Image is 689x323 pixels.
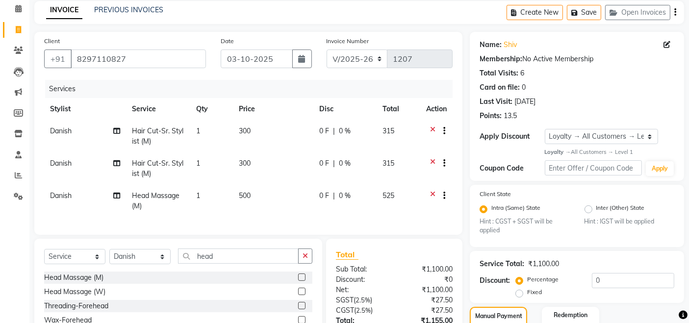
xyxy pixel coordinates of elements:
span: 300 [239,126,251,135]
span: 525 [383,191,394,200]
th: Stylist [44,98,126,120]
a: INVOICE [46,1,82,19]
label: Redemption [554,311,587,320]
a: PREVIOUS INVOICES [94,5,163,14]
label: Inter (Other) State [596,203,645,215]
button: Save [567,5,601,20]
div: Net: [329,285,394,295]
div: Membership: [480,54,522,64]
div: ₹0 [394,274,460,285]
div: Total Visits: [480,68,518,78]
div: Points: [480,111,502,121]
span: 2.5% [356,296,370,304]
label: Fixed [527,288,542,297]
span: 300 [239,159,251,168]
input: Enter Offer / Coupon Code [545,160,642,175]
button: Create New [507,5,563,20]
span: 0 F [319,158,329,169]
div: 13.5 [504,111,517,121]
label: Client [44,37,60,46]
span: Total [336,249,358,260]
th: Action [420,98,453,120]
span: 0 F [319,191,329,201]
button: +91 [44,50,72,68]
label: Invoice Number [327,37,369,46]
span: | [333,126,335,136]
span: Hair Cut-Sr. Stylist (M) [132,126,183,146]
div: Discount: [480,275,510,286]
span: | [333,191,335,201]
span: 0 % [339,126,351,136]
div: ( ) [329,305,394,316]
button: Open Invoices [605,5,670,20]
span: 0 % [339,191,351,201]
div: Coupon Code [480,163,544,174]
span: 2.5% [356,306,371,314]
span: 315 [383,126,394,135]
small: Hint : CGST + SGST will be applied [480,217,569,235]
span: Danish [50,191,72,200]
button: Apply [646,161,674,176]
span: 1 [196,191,200,200]
div: ₹1,100.00 [394,285,460,295]
div: Service Total: [480,259,524,269]
span: Danish [50,159,72,168]
th: Qty [190,98,233,120]
div: Discount: [329,274,394,285]
th: Total [377,98,421,120]
div: 6 [520,68,524,78]
span: SGST [336,296,354,304]
div: Services [45,80,460,98]
div: Threading-Forehead [44,301,108,311]
label: Intra (Same) State [491,203,540,215]
span: 1 [196,126,200,135]
div: 0 [522,82,526,93]
small: Hint : IGST will be applied [585,217,674,226]
span: 315 [383,159,394,168]
span: 1 [196,159,200,168]
div: ₹1,100.00 [394,264,460,274]
th: Disc [313,98,377,120]
span: 0 F [319,126,329,136]
th: Service [126,98,190,120]
div: ( ) [329,295,394,305]
div: ₹27.50 [394,295,460,305]
div: No Active Membership [480,54,674,64]
div: Card on file: [480,82,520,93]
div: Name: [480,40,502,50]
div: Head Massage (M) [44,273,103,283]
label: Manual Payment [475,312,522,321]
label: Date [221,37,234,46]
span: 0 % [339,158,351,169]
span: CGST [336,306,354,315]
div: Head Massage (W) [44,287,105,297]
input: Search or Scan [178,248,299,264]
div: [DATE] [514,97,536,107]
div: Last Visit: [480,97,512,107]
div: ₹1,100.00 [528,259,559,269]
span: Danish [50,126,72,135]
div: Apply Discount [480,131,544,142]
span: | [333,158,335,169]
div: All Customers → Level 1 [545,148,674,156]
label: Percentage [527,275,559,284]
span: 500 [239,191,251,200]
label: Client State [480,190,511,199]
a: Shiv [504,40,517,50]
div: ₹27.50 [394,305,460,316]
th: Price [233,98,313,120]
div: Sub Total: [329,264,394,274]
span: Head Massage (M) [132,191,179,210]
input: Search by Name/Mobile/Email/Code [71,50,206,68]
strong: Loyalty → [545,149,571,155]
span: Hair Cut-Sr. Stylist (M) [132,159,183,178]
